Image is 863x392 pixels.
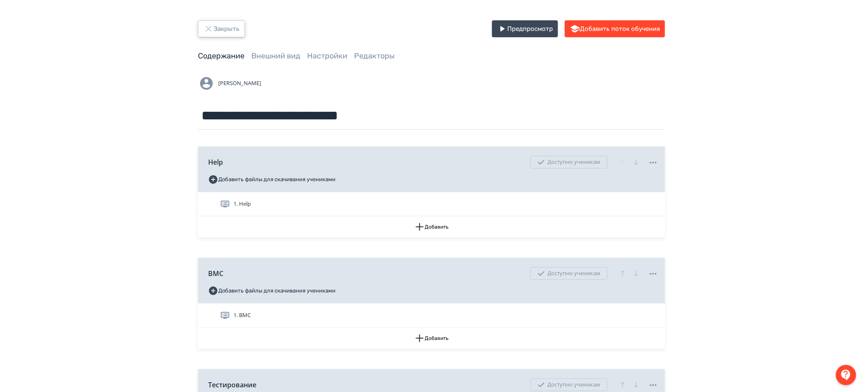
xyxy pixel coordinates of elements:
[208,268,223,279] span: BMC
[234,311,251,320] span: 1. ВМС
[234,200,251,208] span: 1. Help
[198,328,665,349] button: Добавить
[198,304,665,328] div: 1. ВМС
[492,20,558,37] button: Предпросмотр
[198,192,665,216] div: 1. Help
[530,156,607,168] div: Доступно ученикам
[354,51,395,61] a: Редакторы
[198,51,245,61] a: Содержание
[208,284,335,298] button: Добавить файлы для скачивания учениками
[565,20,665,37] button: Добавить поток обучения
[251,51,300,61] a: Внешний вид
[208,157,223,167] span: Help
[307,51,347,61] a: Настройки
[530,378,607,391] div: Доступно ученикам
[218,79,261,88] span: [PERSON_NAME]
[530,267,607,280] div: Доступно ученикам
[198,20,245,37] button: Закрыть
[208,173,335,186] button: Добавить файлы для скачивания учениками
[208,380,256,390] span: Тестирование
[198,216,665,237] button: Добавить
